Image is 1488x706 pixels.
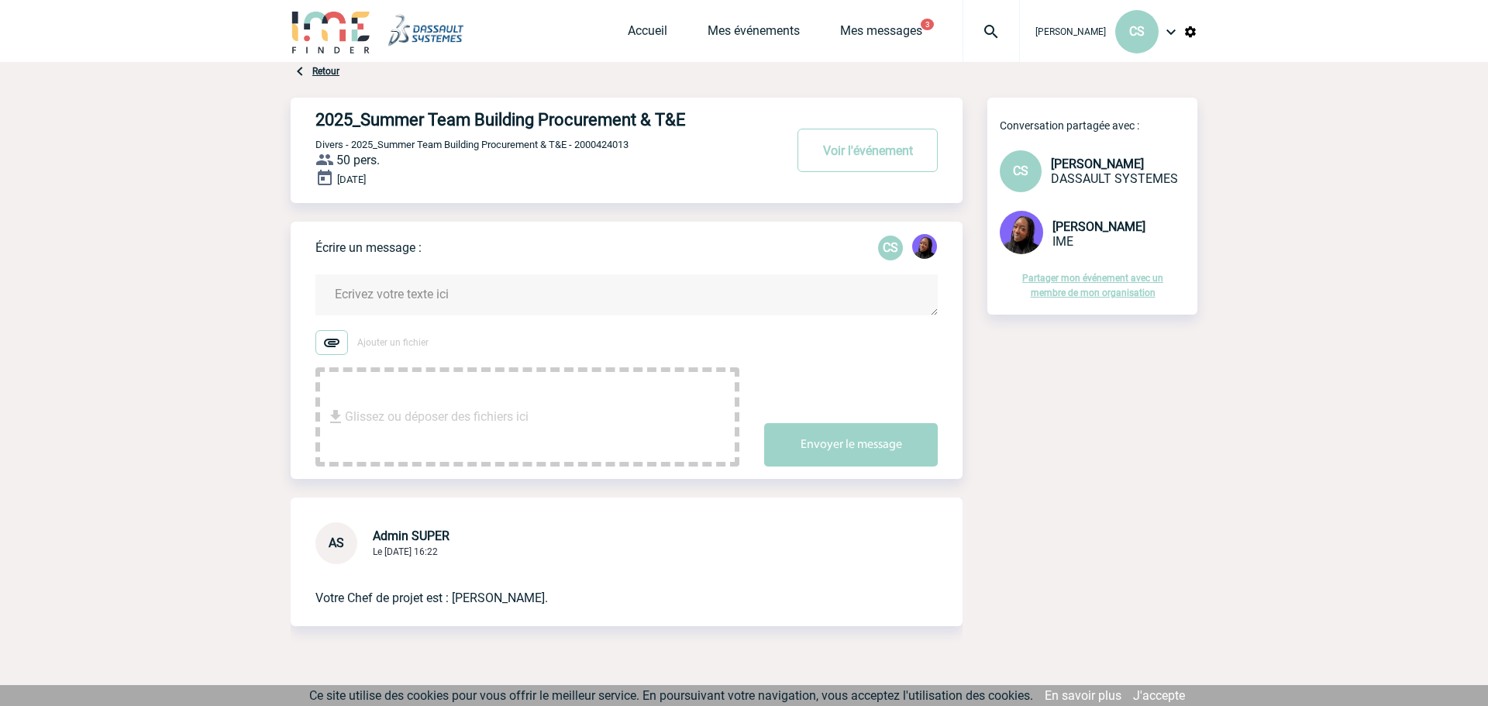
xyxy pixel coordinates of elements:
span: [PERSON_NAME] [1035,26,1106,37]
span: CS [1013,164,1028,178]
span: DASSAULT SYSTEMES [1051,171,1178,186]
span: AS [329,536,344,550]
a: Retour [312,66,339,77]
button: Voir l'événement [797,129,938,172]
span: CS [1129,24,1145,39]
div: Tabaski THIAM [912,234,937,262]
a: Partager mon événement avec un membre de mon organisation [1022,273,1163,298]
a: J'accepte [1133,688,1185,703]
span: Ajouter un fichier [357,337,429,348]
span: [PERSON_NAME] [1052,219,1145,234]
span: Ce site utilise des cookies pour vous offrir le meilleur service. En poursuivant votre navigation... [309,688,1033,703]
img: IME-Finder [291,9,371,53]
span: Le [DATE] 16:22 [373,546,438,557]
img: 131349-0.png [912,234,937,259]
button: 3 [921,19,934,30]
p: CS [878,236,903,260]
a: En savoir plus [1045,688,1121,703]
span: IME [1052,234,1073,249]
p: Votre Chef de projet est : [PERSON_NAME]. [315,564,894,608]
button: Envoyer le message [764,423,938,467]
span: Admin SUPER [373,529,449,543]
a: Accueil [628,23,667,45]
span: [DATE] [337,174,366,185]
h4: 2025_Summer Team Building Procurement & T&E [315,110,738,129]
p: Écrire un message : [315,240,422,255]
a: Mes événements [708,23,800,45]
span: Divers - 2025_Summer Team Building Procurement & T&E - 2000424013 [315,139,629,150]
span: Glissez ou déposer des fichiers ici [345,378,529,456]
p: Conversation partagée avec : [1000,119,1197,132]
img: file_download.svg [326,408,345,426]
span: 50 pers. [336,153,380,167]
a: Mes messages [840,23,922,45]
div: Carole SIVANTHONG [878,236,903,260]
span: [PERSON_NAME] [1051,157,1144,171]
img: 131349-0.png [1000,211,1043,254]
